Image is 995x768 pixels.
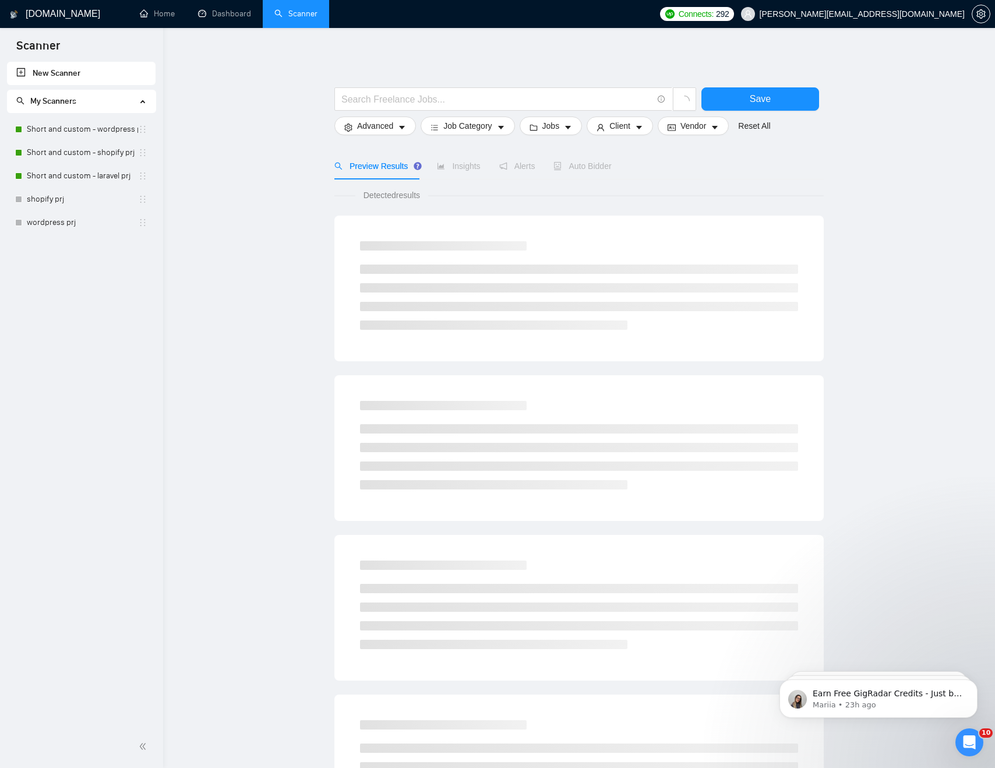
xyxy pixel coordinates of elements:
[7,211,156,234] li: wordpress prj
[443,119,492,132] span: Job Category
[972,5,990,23] button: setting
[27,164,138,188] a: Short and custom - laravel prj
[334,161,418,171] span: Preview Results
[16,97,24,105] span: search
[437,161,480,171] span: Insights
[665,9,675,19] img: upwork-logo.png
[750,91,771,106] span: Save
[344,123,352,132] span: setting
[16,62,146,85] a: New Scanner
[658,96,665,103] span: info-circle
[497,123,505,132] span: caret-down
[398,123,406,132] span: caret-down
[564,123,572,132] span: caret-down
[138,218,147,227] span: holder
[138,148,147,157] span: holder
[7,62,156,85] li: New Scanner
[587,117,653,135] button: userClientcaret-down
[412,161,423,171] div: Tooltip anchor
[198,9,251,19] a: dashboardDashboard
[334,117,416,135] button: settingAdvancedcaret-down
[738,119,770,132] a: Reset All
[744,10,752,18] span: user
[10,5,18,24] img: logo
[30,96,76,106] span: My Scanners
[972,9,990,19] a: setting
[701,87,819,111] button: Save
[437,162,445,170] span: area-chart
[341,92,652,107] input: Search Freelance Jobs...
[431,123,439,132] span: bars
[7,188,156,211] li: shopify prj
[138,171,147,181] span: holder
[530,123,538,132] span: folder
[955,728,983,756] iframe: Intercom live chat
[542,119,560,132] span: Jobs
[668,123,676,132] span: idcard
[421,117,514,135] button: barsJob Categorycaret-down
[138,195,147,204] span: holder
[499,162,507,170] span: notification
[357,119,393,132] span: Advanced
[27,118,138,141] a: Short and custom - wordpress prj
[609,119,630,132] span: Client
[140,9,175,19] a: homeHome
[16,96,76,106] span: My Scanners
[7,37,69,62] span: Scanner
[7,118,156,141] li: Short and custom - wordpress prj
[27,188,138,211] a: shopify prj
[27,211,138,234] a: wordpress prj
[334,162,343,170] span: search
[553,161,611,171] span: Auto Bidder
[680,119,706,132] span: Vendor
[27,141,138,164] a: Short and custom - shopify prj
[499,161,535,171] span: Alerts
[355,189,428,202] span: Detected results
[139,741,150,752] span: double-left
[658,117,729,135] button: idcardVendorcaret-down
[635,123,643,132] span: caret-down
[716,8,729,20] span: 292
[520,117,583,135] button: folderJobscaret-down
[274,9,317,19] a: searchScanner
[597,123,605,132] span: user
[979,728,993,738] span: 10
[553,162,562,170] span: robot
[7,141,156,164] li: Short and custom - shopify prj
[679,8,714,20] span: Connects:
[7,164,156,188] li: Short and custom - laravel prj
[711,123,719,132] span: caret-down
[762,655,995,737] iframe: Intercom notifications message
[679,96,690,106] span: loading
[138,125,147,134] span: holder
